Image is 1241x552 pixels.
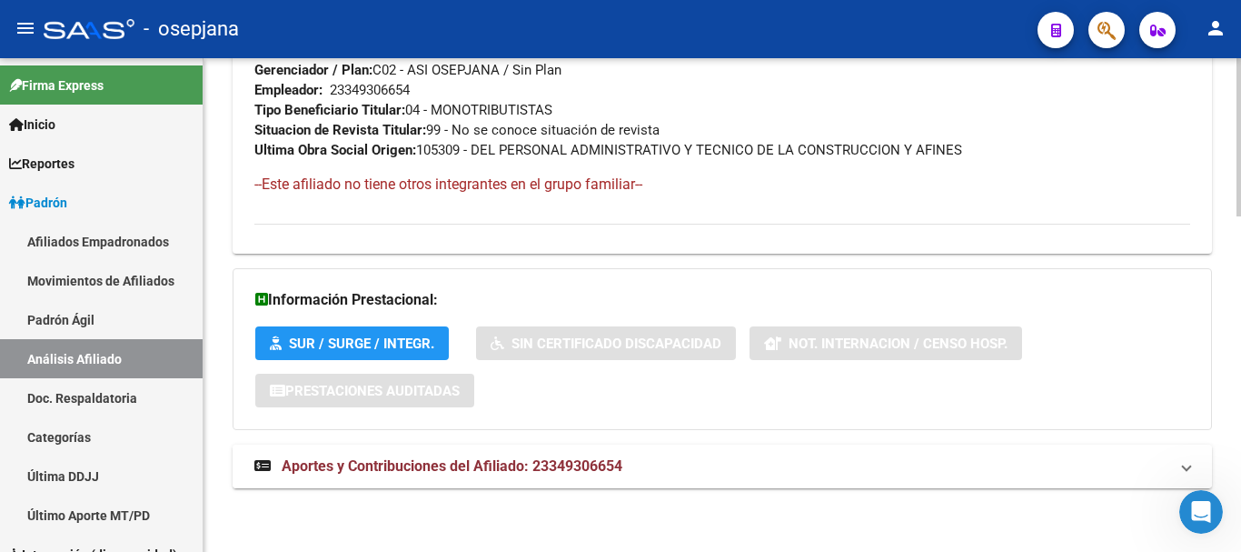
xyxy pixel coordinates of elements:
button: Not. Internacion / Censo Hosp. [750,326,1022,360]
mat-expansion-panel-header: Aportes y Contribuciones del Afiliado: 23349306654 [233,445,1212,488]
span: Firma Express [9,75,104,95]
span: Padrón [9,193,67,213]
span: 04 - MONOTRIBUTISTAS [254,102,552,118]
button: Sin Certificado Discapacidad [476,326,736,360]
span: C02 - ASI OSEPJANA / Sin Plan [254,62,561,78]
div: 23349306654 [330,80,410,100]
span: Not. Internacion / Censo Hosp. [789,336,1008,352]
span: - osepjana [144,9,239,49]
strong: Tipo Beneficiario Titular: [254,102,405,118]
strong: Empleador: [254,82,323,98]
button: SUR / SURGE / INTEGR. [255,326,449,360]
span: SUR / SURGE / INTEGR. [289,336,434,352]
span: Sin Certificado Discapacidad [511,336,721,352]
span: Reportes [9,154,74,174]
h4: --Este afiliado no tiene otros integrantes en el grupo familiar-- [254,175,1190,195]
mat-icon: person [1205,17,1226,39]
mat-icon: menu [15,17,36,39]
iframe: Intercom live chat [1179,490,1223,534]
button: Prestaciones Auditadas [255,374,474,407]
span: 99 - No se conoce situación de revista [254,122,660,138]
span: Aportes y Contribuciones del Afiliado: 23349306654 [282,457,622,475]
h3: Información Prestacional: [255,287,1189,313]
strong: Situacion de Revista Titular: [254,122,426,138]
strong: Gerenciador / Plan: [254,62,372,78]
span: Inicio [9,115,55,135]
span: Prestaciones Auditadas [285,383,460,399]
strong: Ultima Obra Social Origen: [254,142,416,158]
span: 105309 - DEL PERSONAL ADMINISTRATIVO Y TECNICO DE LA CONSTRUCCION Y AFINES [254,142,962,158]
